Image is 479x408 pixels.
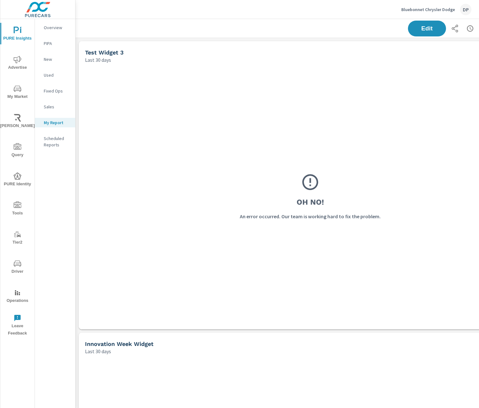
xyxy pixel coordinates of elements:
p: Scheduled Reports [44,135,70,148]
span: My Market [2,85,33,100]
div: Sales [35,102,75,112]
div: New [35,54,75,64]
p: My Report [44,119,70,126]
h3: Oh No! [297,197,324,207]
div: Fixed Ops [35,86,75,96]
span: [PERSON_NAME] [2,114,33,130]
h5: Innovation Week Widget [85,341,154,347]
p: Fixed Ops [44,88,70,94]
p: PIPA [44,40,70,47]
div: PIPA [35,39,75,48]
p: Overview [44,24,70,31]
p: An error occurred. Our team is working hard to fix the problem. [240,213,381,220]
p: Last 30 days [85,56,111,64]
button: Share Report [449,22,461,35]
p: Used [44,72,70,78]
span: Tools [2,201,33,217]
div: Overview [35,23,75,32]
p: Last 30 days [85,347,111,355]
div: Scheduled Reports [35,134,75,150]
p: New [44,56,70,62]
span: Leave Feedback [2,314,33,337]
span: Tier2 [2,231,33,246]
h5: Test Widget 3 [85,49,124,56]
p: Sales [44,104,70,110]
span: PURE Insights [2,27,33,42]
span: PURE Identity [2,172,33,188]
div: DP [460,4,471,15]
span: Query [2,143,33,159]
button: Edit [408,21,446,36]
div: My Report [35,118,75,127]
div: Used [35,70,75,80]
div: nav menu [0,19,35,340]
span: Driver [2,260,33,275]
span: Edit [414,26,440,31]
span: Advertise [2,56,33,71]
p: Bluebonnet Chrysler Dodge [401,7,455,12]
span: Operations [2,289,33,304]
